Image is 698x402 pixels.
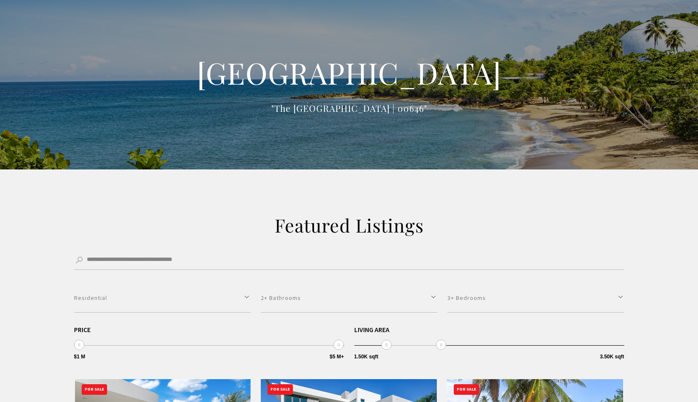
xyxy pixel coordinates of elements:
button: 2+ Bathrooms [261,283,437,313]
button: Residential [74,283,251,313]
h2: Featured Listings [167,213,531,237]
div: For Sale [82,384,107,395]
p: "The [GEOGRAPHIC_DATA] | 00646" [180,101,519,115]
span: $5 M+ [330,354,344,359]
span: $1 M [74,354,86,359]
button: 3+ Bedrooms [447,283,624,313]
span: 3.50K sqft [600,354,624,359]
div: For Sale [268,384,293,395]
div: For Sale [454,384,479,395]
h1: [GEOGRAPHIC_DATA] [180,54,519,91]
span: 1.50K sqft [354,354,378,359]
